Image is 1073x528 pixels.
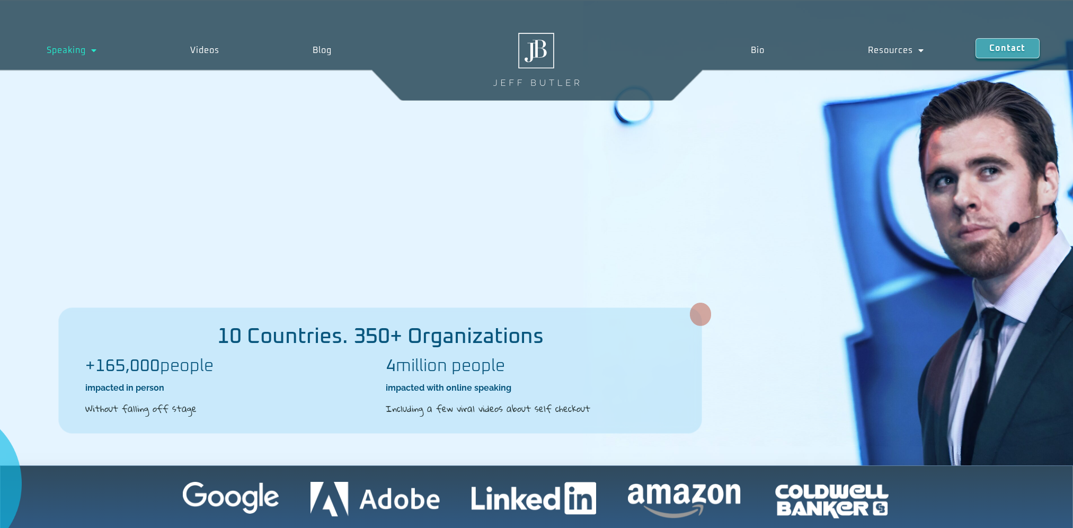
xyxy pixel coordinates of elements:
[386,402,676,416] h2: Including a few viral videos about self checkout
[386,358,676,375] h2: million people
[85,358,375,375] h2: people
[85,382,375,394] h2: impacted in person
[989,44,1025,52] span: Contact
[699,38,976,63] nav: Menu
[699,38,817,63] a: Bio
[386,382,676,394] h2: impacted with online speaking
[144,38,266,63] a: Videos
[817,38,976,63] a: Resources
[59,326,702,347] h2: 10 Countries. 350+ Organizations
[85,402,375,416] h2: Without falling off stage
[386,358,396,375] b: 4
[85,358,160,375] b: +165,000
[266,38,378,63] a: Blog
[976,38,1039,58] a: Contact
